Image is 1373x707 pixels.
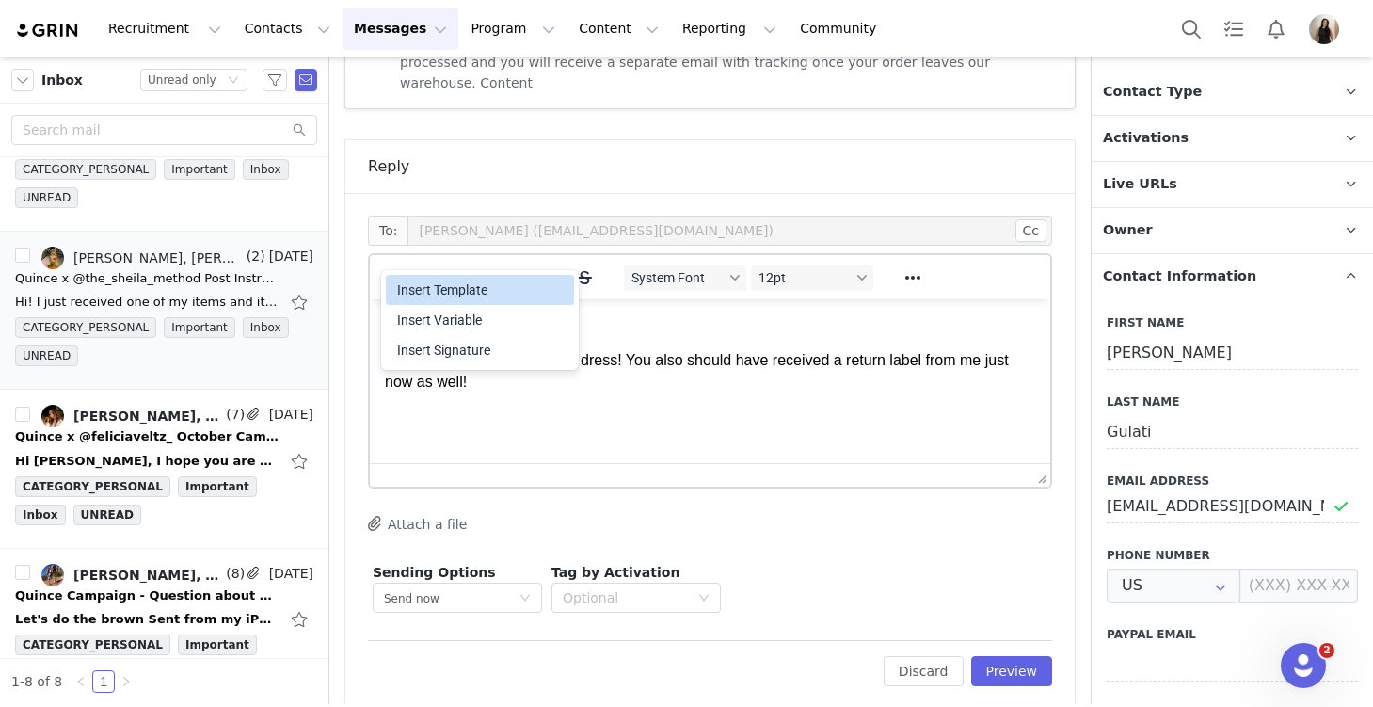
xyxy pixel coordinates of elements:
span: Sending Options [373,565,496,580]
button: Recruitment [97,8,232,50]
button: Insert [381,265,446,291]
div: I just received one of my items and it is too big. Is there any chance I can exchange for another... [8,38,662,53]
div: [PERSON_NAME], [PERSON_NAME] [73,409,222,424]
span: Important [164,317,235,338]
div: Quince x @feliciaveltz_ October Campaign! [15,427,279,446]
div: Hi! I just received one of my items and it is too big. Is there any chance I can exchange for ano... [15,293,279,312]
span: Activations [1103,128,1189,149]
span: UNREAD [73,505,141,525]
span: for general brand info, best practices, and inspo before shooting your content [58,531,630,564]
li: Previous Page [70,670,92,693]
div: I would like to exchange it for the “washable stretch silk voluminous maxi dress” in black, size ... [8,98,662,128]
div: United States [1107,569,1240,603]
div: Hi! [8,8,662,23]
button: Reporting [671,8,788,50]
a: [PERSON_NAME][EMAIL_ADDRESS][PERSON_NAME][DOMAIN_NAME] [8,233,599,264]
span: System Font [631,270,724,285]
a: [PERSON_NAME], [PERSON_NAME], [PERSON_NAME] [41,564,222,586]
button: Italic [503,265,535,291]
span: Owner [1103,220,1153,241]
i: icon: down [519,592,531,605]
li: 1 [92,670,115,693]
span: IG Story content does not need to be approved prior to posting [96,414,461,429]
span: Inbox [243,317,289,338]
div: Insert Template [397,279,567,301]
button: Content [567,8,670,50]
span: UNREAD [15,187,78,208]
span: Reel and Static Feed content and captions must be submitted for approval in the GRIN portal to po... [58,384,638,414]
input: Search mail [11,115,317,145]
img: 7b80b4e8-2e45-408e-bb3d-c80fcbff8053.jpg [41,564,64,586]
span: Tag by Activation [551,565,679,580]
span: UNREAD [15,345,78,366]
button: Reveal or hide additional toolbar items [897,265,929,291]
a: [URL][DOMAIN_NAME] [58,599,562,632]
span: Caption and IG Story must include @onequince, #QuincePartner, your promo code [58,429,633,445]
span: Send Email [295,69,317,91]
div: Optional [563,588,689,607]
i: icon: down [698,592,710,605]
i: icon: right [120,676,132,687]
div: Best, [8,143,662,158]
div: Insert Signature [397,339,567,362]
span: We will request removal on any content that contains copyrighted music [134,497,638,530]
button: Font sizes [751,265,873,291]
div: [PERSON_NAME], [PERSON_NAME] [73,250,243,265]
i: icon: search [293,123,306,137]
span: Inbox [41,71,83,90]
a: here [418,480,450,496]
div: Insert Variable [397,309,567,331]
span: (2) [243,247,265,266]
span: Hi [PERSON_NAME], [21,277,168,293]
iframe: Rich Text Area [370,299,1050,463]
button: Messages [343,8,458,50]
span: Content Requirements: [21,354,187,370]
input: Email Address [1107,490,1358,523]
span: I'm so excited to work with you on our campaign! Your order has been processed and you will recei... [21,307,641,340]
label: Last Name [1107,394,1358,410]
a: Tasks [1213,8,1254,50]
span: Important [164,159,235,180]
a: 1 [93,671,114,692]
div: [PERSON_NAME], [PERSON_NAME], [PERSON_NAME] [73,568,222,583]
span: CATEGORY_PERSONAL [15,159,156,180]
label: Email Address [1107,473,1358,490]
div: Let's do the brown Sent from my iPhone On Sep 25, 2025, at 5:09 PM, Alex Mekikian <alexandra.meki... [15,610,279,629]
span: (8) [222,564,245,584]
div: Quince x @the_sheila_method Post Instructions! [15,269,279,288]
span: (Reel, Static Feed, and Story Posts) must contain music/sounds. [58,446,535,479]
a: grin logo [15,22,81,40]
span: To: [368,216,407,246]
strong: copyright free [58,446,535,479]
li: 1-8 of 8 [11,670,62,693]
span: Contact Information [1103,266,1256,287]
img: 938b5927-5752-4309-b1bd-47d69c9db63a.jpg [41,405,64,427]
span: (7) [222,405,245,425]
span: 12pt [758,270,851,285]
div: Insert Template [386,275,574,305]
span: Please also include a screenshot of the song you're using in the content (if applicable) so we ca... [96,633,620,683]
button: Attach a file [368,512,467,535]
a: [PERSON_NAME], [PERSON_NAME] [41,405,222,427]
div: Insert Variable [386,305,574,335]
label: First Name [1107,314,1358,331]
div: [DATE][DATE] 5:17 PM [PERSON_NAME] < > wrote: [8,233,662,264]
span: CATEGORY_PERSONAL [15,317,156,338]
button: Preview [971,656,1053,686]
div: Hi Alex, I hope you are having a great weekend! Thank you for sending the items. I just received ... [15,452,279,471]
div: [PERSON_NAME] [8,158,662,173]
iframe: Intercom live chat [1281,643,1326,688]
button: Underline [535,265,567,291]
span: CATEGORY_PERSONAL [15,635,170,655]
i: icon: down [228,74,239,88]
input: (XXX) XXX-XXXX [1239,569,1358,603]
button: Bold [470,265,502,291]
button: Program [459,8,567,50]
span: Copyright free music on Instagram can be found [96,480,449,496]
button: Discard [884,656,964,686]
span: Review our brief [58,531,630,564]
div: Quince Campaign - Question about your order! [15,586,279,605]
div: Unread only [148,70,216,90]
